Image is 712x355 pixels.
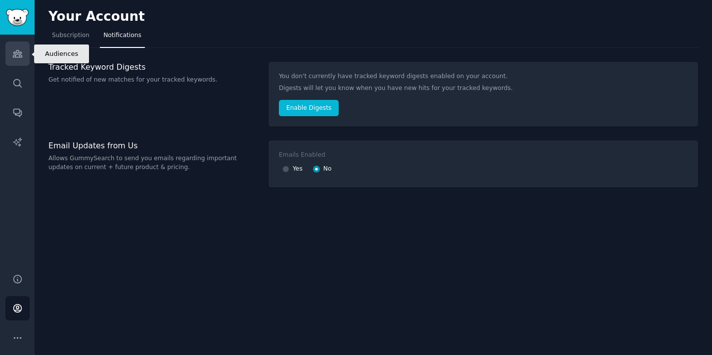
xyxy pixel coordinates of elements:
[293,165,303,174] span: Yes
[48,28,93,48] a: Subscription
[323,165,332,174] span: No
[48,140,258,151] h3: Email Updates from Us
[279,100,339,117] button: Enable Digests
[6,9,29,26] img: GummySearch logo
[279,72,688,81] p: You don't currently have tracked keyword digests enabled on your account.
[48,9,145,25] h2: Your Account
[52,31,89,40] span: Subscription
[100,28,145,48] a: Notifications
[279,151,325,160] div: Emails Enabled
[48,76,258,85] p: Get notified of new matches for your tracked keywords.
[279,84,688,93] p: Digests will let you know when you have new hits for your tracked keywords.
[48,62,258,72] h3: Tracked Keyword Digests
[48,154,258,172] p: Allows GummySearch to send you emails regarding important updates on current + future product & p...
[103,31,141,40] span: Notifications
